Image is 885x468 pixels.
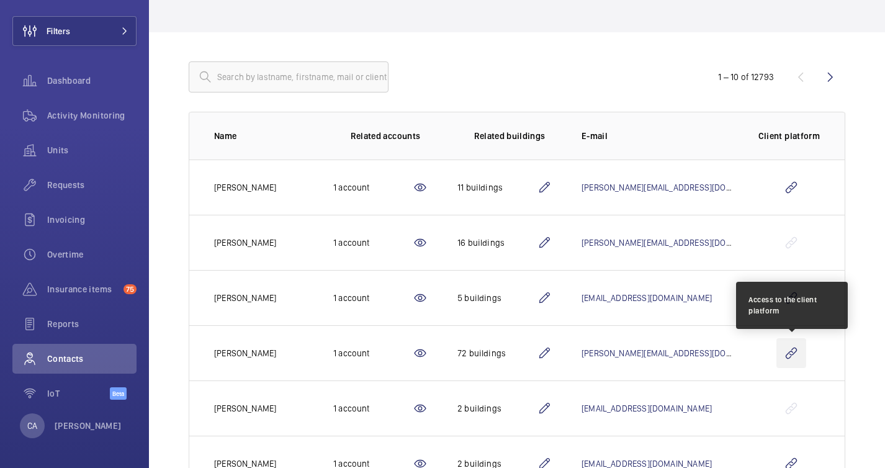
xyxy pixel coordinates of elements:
[47,25,70,37] span: Filters
[47,109,137,122] span: Activity Monitoring
[582,182,774,192] a: [PERSON_NAME][EMAIL_ADDRESS][DOMAIN_NAME]
[748,294,835,317] div: Access to the client platform
[333,402,413,415] div: 1 account
[582,130,739,142] p: E-mail
[47,179,137,191] span: Requests
[582,348,774,358] a: [PERSON_NAME][EMAIL_ADDRESS][DOMAIN_NAME]
[758,130,820,142] p: Client platform
[214,347,276,359] p: [PERSON_NAME]
[333,236,413,249] div: 1 account
[718,71,774,83] div: 1 – 10 of 12793
[47,387,110,400] span: IoT
[47,74,137,87] span: Dashboard
[351,130,421,142] p: Related accounts
[214,130,313,142] p: Name
[47,144,137,156] span: Units
[582,403,712,413] a: [EMAIL_ADDRESS][DOMAIN_NAME]
[582,293,712,303] a: [EMAIL_ADDRESS][DOMAIN_NAME]
[457,292,537,304] div: 5 buildings
[457,402,537,415] div: 2 buildings
[189,61,389,92] input: Search by lastname, firstname, mail or client
[47,353,137,365] span: Contacts
[333,181,413,194] div: 1 account
[214,292,276,304] p: [PERSON_NAME]
[47,248,137,261] span: Overtime
[47,283,119,295] span: Insurance items
[27,420,37,432] p: CA
[457,181,537,194] div: 11 buildings
[333,347,413,359] div: 1 account
[214,181,276,194] p: [PERSON_NAME]
[457,347,537,359] div: 72 buildings
[12,16,137,46] button: Filters
[47,214,137,226] span: Invoicing
[124,284,137,294] span: 75
[214,402,276,415] p: [PERSON_NAME]
[110,387,127,400] span: Beta
[55,420,122,432] p: [PERSON_NAME]
[474,130,546,142] p: Related buildings
[333,292,413,304] div: 1 account
[582,238,774,248] a: [PERSON_NAME][EMAIL_ADDRESS][DOMAIN_NAME]
[214,236,276,249] p: [PERSON_NAME]
[47,318,137,330] span: Reports
[457,236,537,249] div: 16 buildings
